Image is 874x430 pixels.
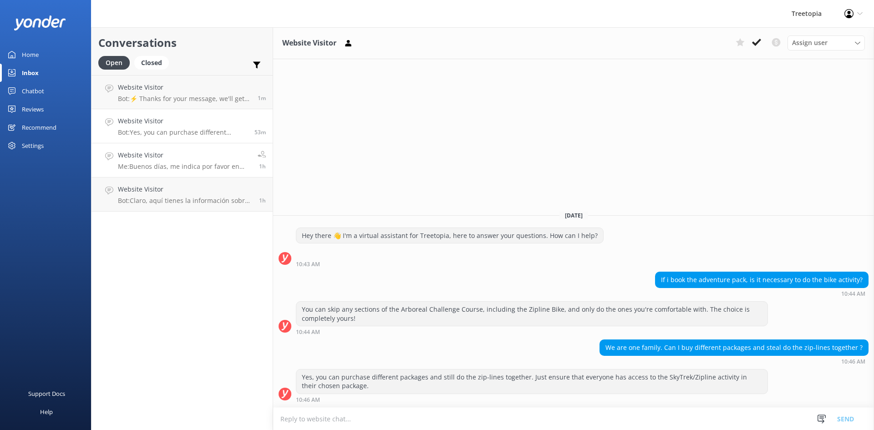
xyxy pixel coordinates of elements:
strong: 10:46 AM [296,397,320,403]
a: Closed [134,57,173,67]
a: Website VisitorBot:Claro, aquí tienes la información sobre el Canopy y los puentes colgantes: - *... [91,177,273,212]
div: Oct 01 2025 10:46am (UTC -06:00) America/Mexico_City [296,396,768,403]
div: If i book the adventure pack, is it necessary to do the bike activity? [655,272,868,288]
a: Website VisitorBot:Yes, you can purchase different packages and still do the zip-lines together. ... [91,109,273,143]
p: Bot: Claro, aquí tienes la información sobre el Canopy y los puentes colgantes: - **Puentes colga... [118,197,252,205]
span: Oct 01 2025 10:46am (UTC -06:00) America/Mexico_City [254,128,266,136]
strong: 10:46 AM [841,359,865,364]
div: Chatbot [22,82,44,100]
span: [DATE] [559,212,588,219]
p: Bot: ⚡ Thanks for your message, we'll get back to you as soon as we can. You're also welcome to k... [118,95,251,103]
div: We are one family. Can I buy different packages and steal do the zip-lines together ? [600,340,868,355]
div: Home [22,46,39,64]
h2: Conversations [98,34,266,51]
span: Oct 01 2025 09:48am (UTC -06:00) America/Mexico_City [259,197,266,204]
img: yonder-white-logo.png [14,15,66,30]
div: Oct 01 2025 10:44am (UTC -06:00) America/Mexico_City [296,329,768,335]
a: Open [98,57,134,67]
div: Oct 01 2025 10:46am (UTC -06:00) America/Mexico_City [600,358,869,364]
div: Help [40,403,53,421]
p: Me: Buenos días, me indica por favor en cual tour esta interesado? [118,162,251,171]
a: Website VisitorMe:Buenos días, me indica por favor en cual tour esta interesado?1h [91,143,273,177]
div: Oct 01 2025 10:43am (UTC -06:00) America/Mexico_City [296,261,604,267]
div: Recommend [22,118,56,137]
a: Website VisitorBot:⚡ Thanks for your message, we'll get back to you as soon as we can. You're als... [91,75,273,109]
h4: Website Visitor [118,116,248,126]
strong: 10:43 AM [296,262,320,267]
strong: 10:44 AM [841,291,865,297]
h4: Website Visitor [118,184,252,194]
span: Oct 01 2025 09:52am (UTC -06:00) America/Mexico_City [259,162,266,170]
div: You can skip any sections of the Arboreal Challenge Course, including the Zipline Bike, and only ... [296,302,767,326]
strong: 10:44 AM [296,329,320,335]
span: Assign user [792,38,828,48]
div: Inbox [22,64,39,82]
div: Open [98,56,130,70]
h4: Website Visitor [118,82,251,92]
p: Bot: Yes, you can purchase different packages and still do the zip-lines together. Just ensure th... [118,128,248,137]
div: Settings [22,137,44,155]
div: Hey there 👋 I'm a virtual assistant for Treetopia, here to answer your questions. How can I help? [296,228,603,243]
div: Yes, you can purchase different packages and still do the zip-lines together. Just ensure that ev... [296,369,767,394]
h3: Website Visitor [282,37,336,49]
div: Reviews [22,100,44,118]
div: Closed [134,56,169,70]
div: Oct 01 2025 10:44am (UTC -06:00) America/Mexico_City [655,290,869,297]
div: Support Docs [28,384,65,403]
div: Assign User [788,35,865,50]
h4: Website Visitor [118,150,251,160]
span: Oct 01 2025 11:38am (UTC -06:00) America/Mexico_City [258,94,266,102]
